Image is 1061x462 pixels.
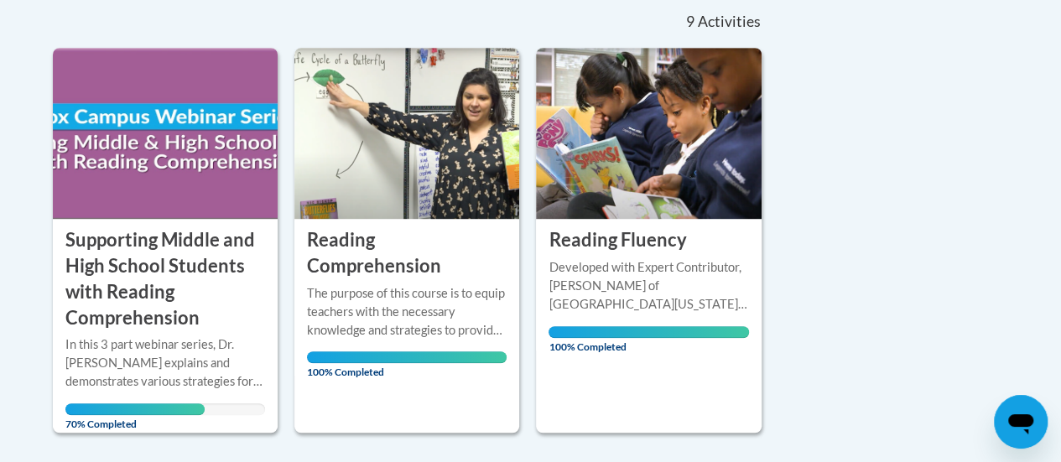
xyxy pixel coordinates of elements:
[65,335,265,391] div: In this 3 part webinar series, Dr. [PERSON_NAME] explains and demonstrates various strategies for...
[686,13,694,31] span: 9
[549,227,686,253] h3: Reading Fluency
[294,48,519,433] a: Course Logo Reading ComprehensionThe purpose of this course is to equip teachers with the necessa...
[697,13,760,31] span: Activities
[549,258,748,314] div: Developed with Expert Contributor, [PERSON_NAME] of [GEOGRAPHIC_DATA][US_STATE], [GEOGRAPHIC_DATA...
[65,403,205,430] span: 70% Completed
[536,48,761,433] a: Course Logo Reading FluencyDeveloped with Expert Contributor, [PERSON_NAME] of [GEOGRAPHIC_DATA][...
[307,351,507,378] span: 100% Completed
[65,403,205,415] div: Your progress
[536,48,761,219] img: Course Logo
[549,326,748,338] div: Your progress
[53,48,278,433] a: Course Logo Supporting Middle and High School Students with Reading ComprehensionIn this 3 part w...
[549,326,748,353] span: 100% Completed
[994,395,1048,449] iframe: Button to launch messaging window
[294,48,519,219] img: Course Logo
[307,351,507,363] div: Your progress
[307,284,507,340] div: The purpose of this course is to equip teachers with the necessary knowledge and strategies to pr...
[53,48,278,219] img: Course Logo
[307,227,507,279] h3: Reading Comprehension
[65,227,265,330] h3: Supporting Middle and High School Students with Reading Comprehension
